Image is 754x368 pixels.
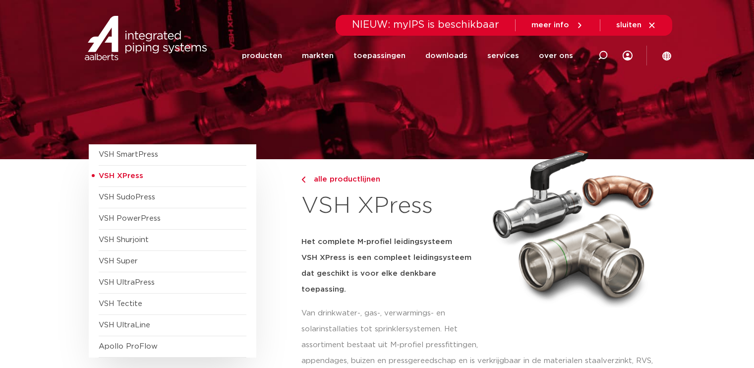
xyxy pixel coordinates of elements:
[99,236,149,244] a: VSH Shurjoint
[99,215,161,222] a: VSH PowerPress
[623,36,633,76] div: my IPS
[487,36,519,76] a: services
[531,21,569,29] span: meer info
[99,279,155,286] a: VSH UltraPress
[352,20,499,30] span: NIEUW: myIPS is beschikbaar
[301,306,481,353] p: Van drinkwater-, gas-, verwarmings- en solarinstallaties tot sprinklersystemen. Het assortiment b...
[99,172,143,180] span: VSH XPress
[301,234,481,298] h5: Het complete M-profiel leidingsysteem VSH XPress is een compleet leidingsysteem dat geschikt is v...
[99,343,158,350] a: Apollo ProFlow
[616,21,656,30] a: sluiten
[99,300,142,307] a: VSH Tectite
[242,36,573,76] nav: Menu
[425,36,467,76] a: downloads
[308,176,380,183] span: alle productlijnen
[301,190,481,222] h1: VSH XPress
[242,36,282,76] a: producten
[531,21,584,30] a: meer info
[353,36,406,76] a: toepassingen
[302,36,334,76] a: markten
[99,321,150,329] a: VSH UltraLine
[99,257,138,265] a: VSH Super
[301,174,481,185] a: alle productlijnen
[99,193,155,201] a: VSH SudoPress
[539,36,573,76] a: over ons
[301,177,305,183] img: chevron-right.svg
[99,151,158,158] a: VSH SmartPress
[616,21,641,29] span: sluiten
